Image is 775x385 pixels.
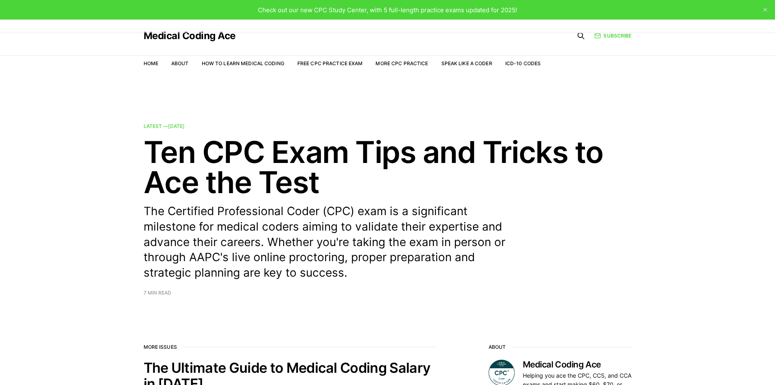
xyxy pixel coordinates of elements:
span: Latest — [144,123,185,129]
span: 7 min read [144,290,171,295]
h2: Ten CPC Exam Tips and Tricks to Ace the Test [144,137,632,197]
a: Speak Like a Coder [441,60,492,66]
a: Latest —[DATE] Ten CPC Exam Tips and Tricks to Ace the Test The Certified Professional Coder (CPC... [144,124,632,295]
a: Medical Coding Ace [144,31,236,41]
a: How to Learn Medical Coding [202,60,284,66]
h3: Medical Coding Ace [523,360,632,370]
a: Free CPC Practice Exam [297,60,363,66]
a: Subscribe [594,32,631,40]
span: Check out our new CPC Study Center, with 5 full-length practice exams updated for 2025! [258,6,517,14]
p: The Certified Professional Coder (CPC) exam is a significant milestone for medical coders aiming ... [144,204,518,281]
button: close [759,3,772,16]
time: [DATE] [168,123,185,129]
h2: More issues [144,344,437,350]
h2: About [489,344,632,350]
a: About [171,60,189,66]
a: More CPC Practice [375,60,428,66]
iframe: portal-trigger [642,345,775,385]
a: ICD-10 Codes [505,60,541,66]
a: Home [144,60,158,66]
